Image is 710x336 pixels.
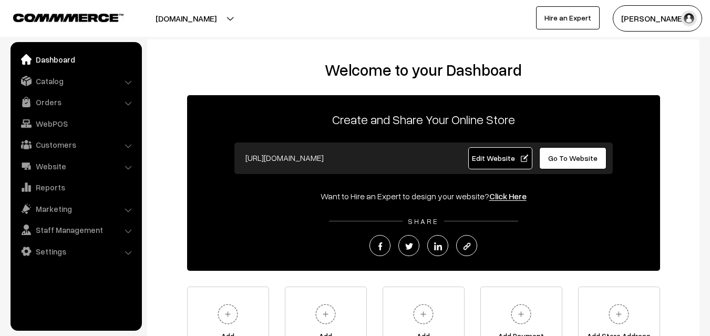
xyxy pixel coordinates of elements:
[13,114,138,133] a: WebPOS
[13,11,105,23] a: COMMMERCE
[409,300,438,329] img: plus.svg
[13,242,138,261] a: Settings
[13,199,138,218] a: Marketing
[13,220,138,239] a: Staff Management
[187,110,660,129] p: Create and Share Your Online Store
[311,300,340,329] img: plus.svg
[403,217,444,226] span: SHARE
[119,5,253,32] button: [DOMAIN_NAME]
[536,6,600,29] a: Hire an Expert
[613,5,702,32] button: [PERSON_NAME]
[489,191,527,201] a: Click Here
[681,11,697,26] img: user
[13,93,138,111] a: Orders
[604,300,633,329] img: plus.svg
[13,178,138,197] a: Reports
[548,154,598,162] span: Go To Website
[472,154,528,162] span: Edit Website
[13,157,138,176] a: Website
[13,72,138,90] a: Catalog
[213,300,242,329] img: plus.svg
[507,300,536,329] img: plus.svg
[539,147,607,169] a: Go To Website
[13,50,138,69] a: Dashboard
[187,190,660,202] div: Want to Hire an Expert to design your website?
[13,14,124,22] img: COMMMERCE
[468,147,532,169] a: Edit Website
[13,135,138,154] a: Customers
[158,60,689,79] h2: Welcome to your Dashboard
